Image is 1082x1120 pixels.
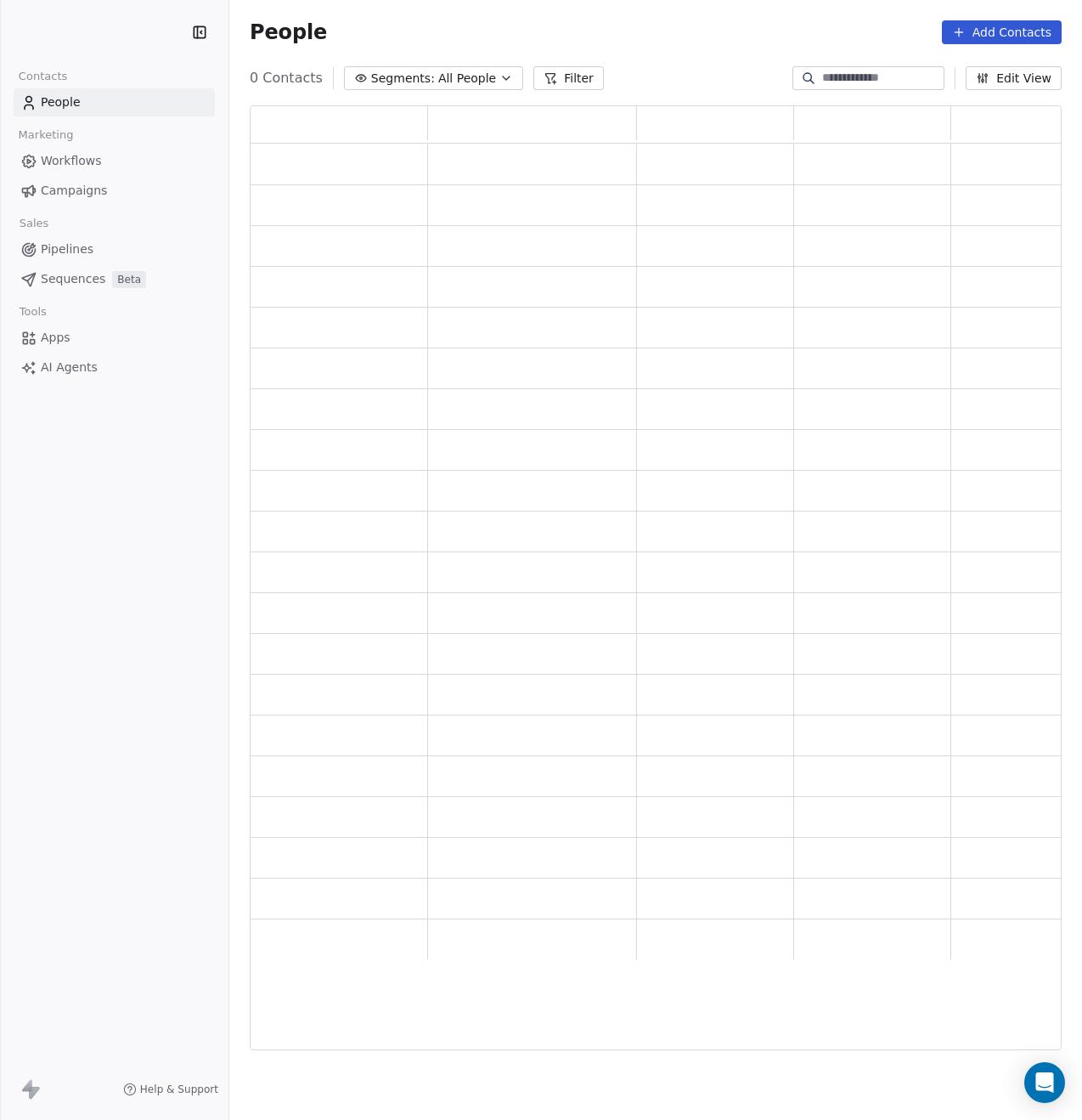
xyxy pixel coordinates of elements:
span: AI Agents [41,359,98,376]
a: SequencesBeta [14,265,215,293]
span: Tools [12,299,54,325]
span: Help & Support [140,1083,218,1096]
span: Contacts [11,64,75,89]
span: Campaigns [41,182,107,200]
a: Campaigns [14,177,215,205]
a: Apps [14,324,215,352]
a: Help & Support [123,1083,218,1096]
button: Add Contacts [942,20,1062,44]
span: Apps [41,329,70,347]
a: Workflows [14,147,215,175]
span: People [250,20,327,45]
span: Segments: [371,70,435,88]
div: Open Intercom Messenger [1024,1062,1065,1103]
a: People [14,88,215,116]
span: Beta [112,271,146,288]
span: 0 Contacts [250,68,323,88]
a: Pipelines [14,235,215,263]
span: All People [438,70,496,88]
span: Pipelines [41,240,93,258]
span: People [41,93,81,111]
span: Workflows [41,152,102,170]
button: Edit View [966,66,1062,90]
a: AI Agents [14,354,215,382]
span: Sequences [41,270,105,288]
button: Filter [533,66,604,90]
span: Sales [12,211,56,236]
span: Marketing [11,122,81,148]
